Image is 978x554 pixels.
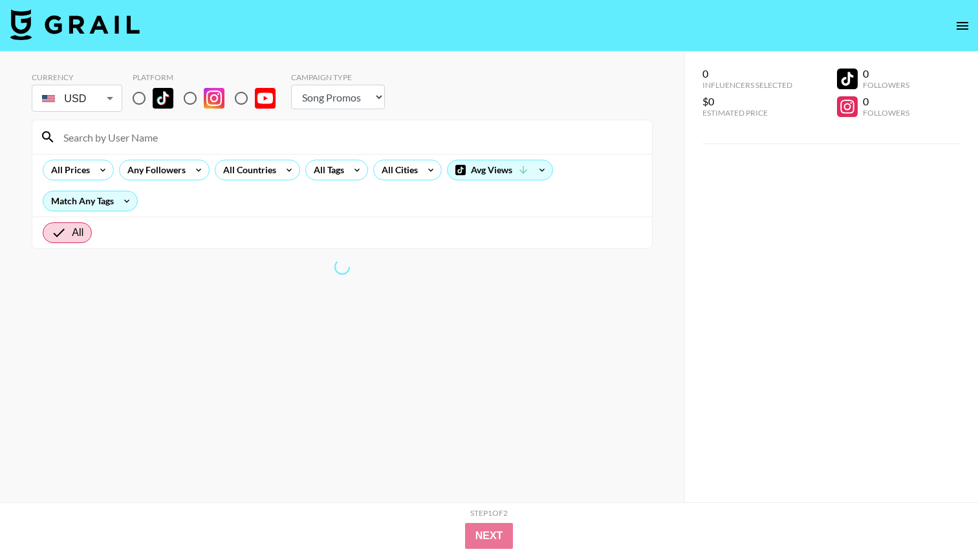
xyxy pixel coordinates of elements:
[702,67,792,80] div: 0
[10,9,140,40] img: Grail Talent
[34,87,120,110] div: USD
[32,72,122,82] div: Currency
[153,88,173,109] img: TikTok
[702,95,792,108] div: $0
[255,88,276,109] img: YouTube
[43,160,92,180] div: All Prices
[470,508,508,518] div: Step 1 of 2
[133,72,286,82] div: Platform
[291,72,385,82] div: Campaign Type
[374,160,420,180] div: All Cities
[72,225,83,240] span: All
[863,80,909,90] div: Followers
[306,160,347,180] div: All Tags
[56,127,644,147] input: Search by User Name
[332,257,353,277] span: Refreshing exchangeRatesNew, lists, bookers, clients, countries, tags, cities, talent, talent...
[863,95,909,108] div: 0
[448,160,552,180] div: Avg Views
[43,191,137,211] div: Match Any Tags
[702,108,792,118] div: Estimated Price
[863,67,909,80] div: 0
[120,160,188,180] div: Any Followers
[204,88,224,109] img: Instagram
[950,13,975,39] button: open drawer
[702,80,792,90] div: Influencers Selected
[465,523,514,549] button: Next
[215,160,279,180] div: All Countries
[863,108,909,118] div: Followers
